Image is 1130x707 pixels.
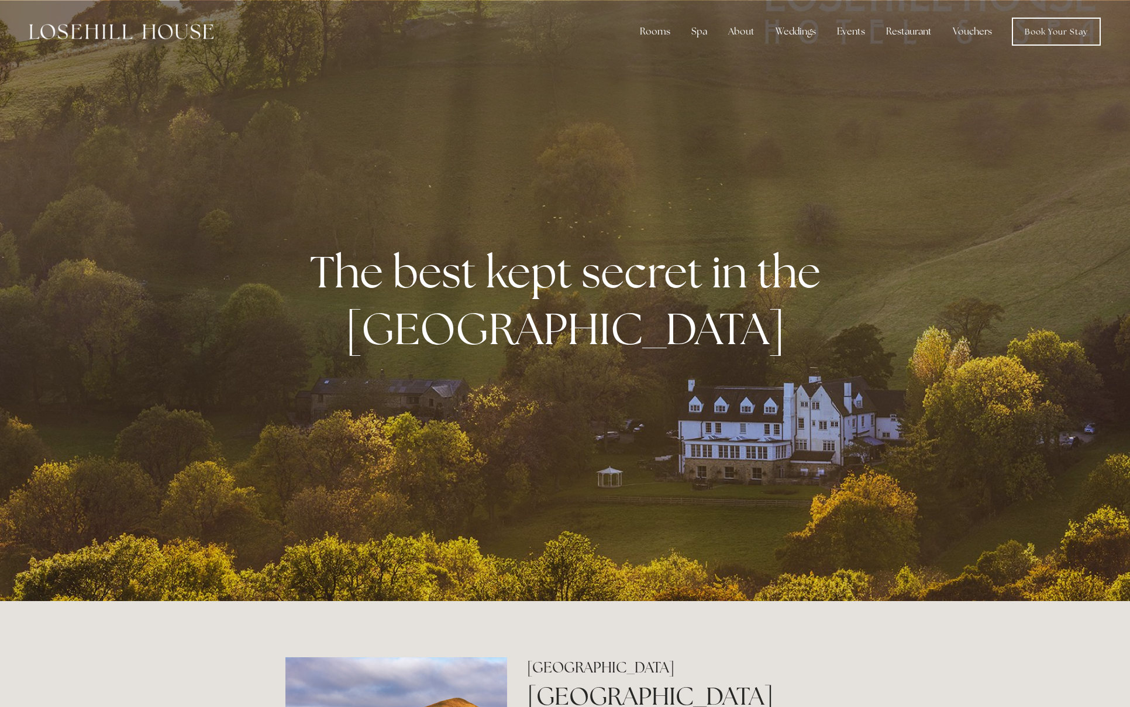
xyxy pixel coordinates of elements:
[527,657,845,678] h2: [GEOGRAPHIC_DATA]
[1012,18,1101,46] a: Book Your Stay
[631,20,680,43] div: Rooms
[766,20,825,43] div: Weddings
[29,24,213,39] img: Losehill House
[682,20,716,43] div: Spa
[877,20,941,43] div: Restaurant
[828,20,874,43] div: Events
[943,20,1001,43] a: Vouchers
[310,243,830,358] strong: The best kept secret in the [GEOGRAPHIC_DATA]
[719,20,764,43] div: About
